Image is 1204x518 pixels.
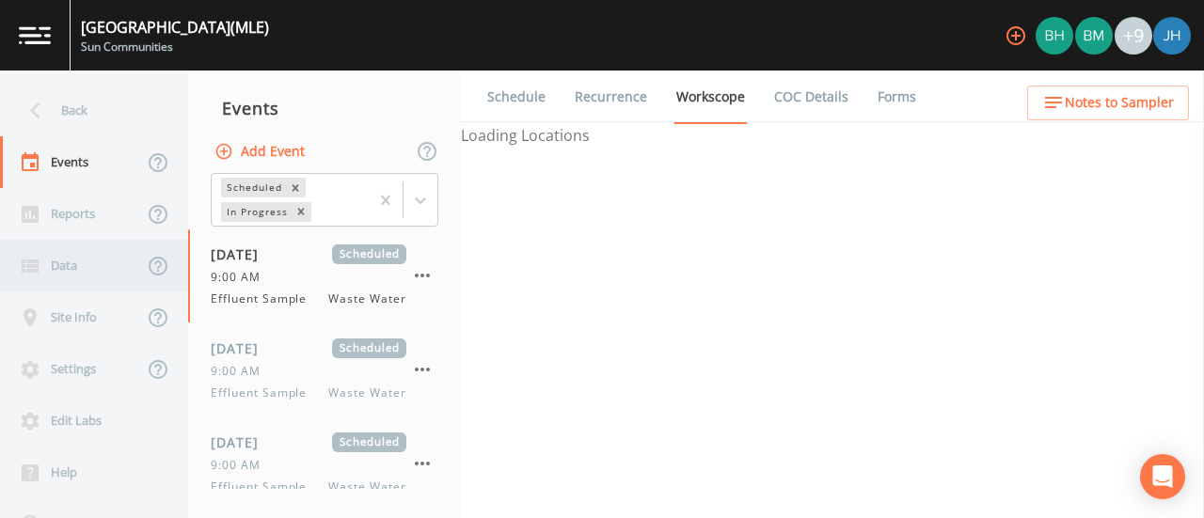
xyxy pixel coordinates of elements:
[211,338,272,358] span: [DATE]
[81,39,269,55] div: Sun Communities
[188,417,461,511] a: [DATE]Scheduled9:00 AMEffluent SampleWaste Water
[1115,17,1152,55] div: +9
[484,71,548,123] a: Schedule
[211,432,272,452] span: [DATE]
[81,16,269,39] div: [GEOGRAPHIC_DATA] (MLE)
[291,202,311,222] div: Remove In Progress
[285,178,306,197] div: Remove Scheduled
[211,457,272,474] span: 9:00 AM
[1027,86,1189,120] button: Notes to Sampler
[221,202,291,222] div: In Progress
[211,134,312,169] button: Add Event
[19,26,51,44] img: logo
[211,290,318,307] span: Effluent Sample
[1153,17,1191,55] img: 84dca5caa6e2e8dac459fb12ff18e533
[211,385,318,401] span: Effluent Sample
[211,244,272,264] span: [DATE]
[328,290,406,307] span: Waste Water
[771,71,851,123] a: COC Details
[1036,17,1073,55] img: c62b08bfff9cfec2b7df4e6d8aaf6fcd
[572,71,650,123] a: Recurrence
[211,363,272,380] span: 9:00 AM
[673,71,748,124] a: Workscope
[188,85,461,132] div: Events
[221,178,285,197] div: Scheduled
[1065,91,1174,115] span: Notes to Sampler
[188,323,461,417] a: [DATE]Scheduled9:00 AMEffluent SampleWaste Water
[1074,17,1114,55] div: Brendan Montie
[211,269,272,286] span: 9:00 AM
[1035,17,1074,55] div: Bert hewitt
[875,71,919,123] a: Forms
[1075,17,1113,55] img: c6f973f345d393da4c168fb0eb4ce6b0
[188,229,461,323] a: [DATE]Scheduled9:00 AMEffluent SampleWaste Water
[328,385,406,401] span: Waste Water
[1140,454,1185,499] div: Open Intercom Messenger
[332,432,406,452] span: Scheduled
[328,479,406,495] span: Waste Water
[332,338,406,358] span: Scheduled
[461,124,1204,147] div: Loading Locations
[332,244,406,264] span: Scheduled
[211,479,318,495] span: Effluent Sample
